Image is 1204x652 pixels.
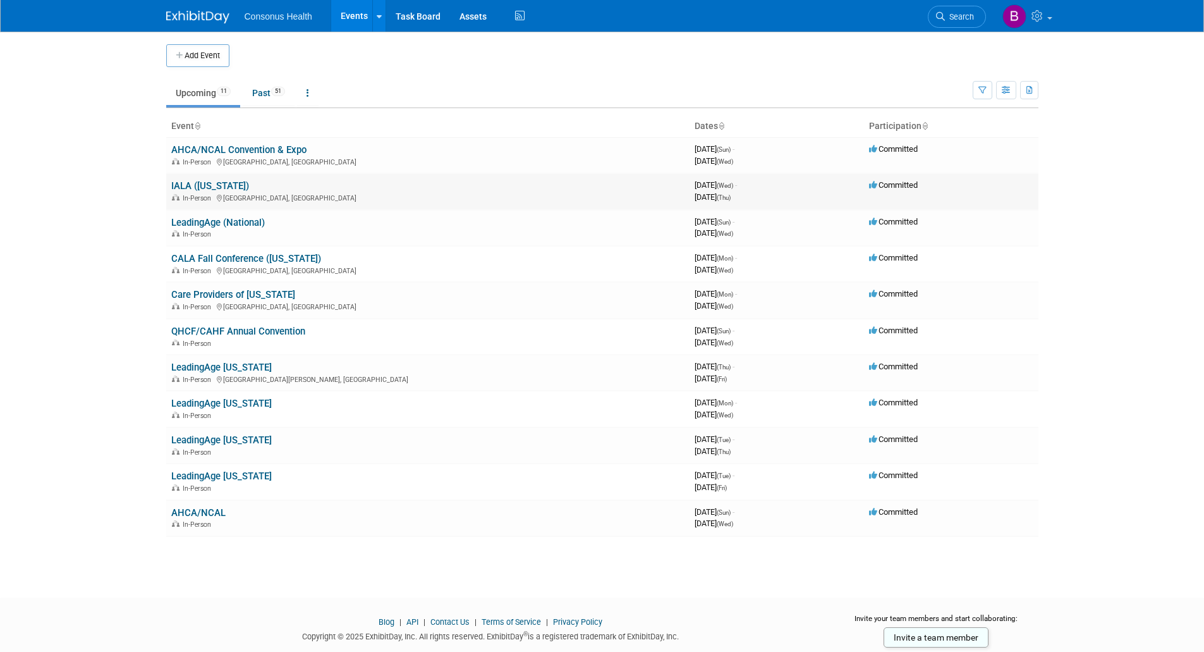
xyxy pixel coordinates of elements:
[717,340,733,347] span: (Wed)
[172,412,179,418] img: In-Person Event
[171,362,272,373] a: LeadingAge [US_STATE]
[869,326,918,335] span: Committed
[271,87,285,96] span: 51
[717,230,733,237] span: (Wed)
[243,81,295,105] a: Past51
[733,217,734,226] span: -
[172,376,179,382] img: In-Person Event
[869,471,918,480] span: Committed
[695,326,734,335] span: [DATE]
[695,507,734,517] span: [DATE]
[183,340,215,348] span: In-Person
[171,180,249,192] a: IALA ([US_STATE])
[864,116,1038,137] th: Participation
[543,617,551,627] span: |
[406,617,418,627] a: API
[695,338,733,347] span: [DATE]
[717,291,733,298] span: (Mon)
[717,376,727,383] span: (Fri)
[172,303,179,309] img: In-Person Event
[171,434,272,446] a: LeadingAge [US_STATE]
[471,617,480,627] span: |
[869,180,918,190] span: Committed
[695,519,733,528] span: [DATE]
[166,11,229,23] img: ExhibitDay
[166,116,690,137] th: Event
[945,12,974,22] span: Search
[695,374,727,383] span: [DATE]
[172,484,179,491] img: In-Person Event
[695,228,733,238] span: [DATE]
[171,217,265,228] a: LeadingAge (National)
[717,472,731,479] span: (Tue)
[217,87,231,96] span: 11
[695,301,733,311] span: [DATE]
[695,217,734,226] span: [DATE]
[171,156,684,166] div: [GEOGRAPHIC_DATA], [GEOGRAPHIC_DATA]
[172,340,179,346] img: In-Person Event
[717,484,727,491] span: (Fri)
[171,471,272,482] a: LeadingAge [US_STATE]
[717,146,731,153] span: (Sun)
[166,628,816,643] div: Copyright © 2025 ExhibitDay, Inc. All rights reserved. ExhibitDay is a registered trademark of Ex...
[171,265,684,275] div: [GEOGRAPHIC_DATA], [GEOGRAPHIC_DATA]
[884,627,988,648] a: Invite a team member
[183,194,215,202] span: In-Person
[717,267,733,274] span: (Wed)
[869,253,918,262] span: Committed
[717,400,733,407] span: (Mon)
[717,194,731,201] span: (Thu)
[482,617,541,627] a: Terms of Service
[735,180,737,190] span: -
[523,630,528,637] sup: ®
[717,158,733,165] span: (Wed)
[717,436,731,443] span: (Tue)
[695,156,733,166] span: [DATE]
[396,617,404,627] span: |
[717,303,733,310] span: (Wed)
[420,617,429,627] span: |
[183,230,215,238] span: In-Person
[695,398,737,407] span: [DATE]
[172,230,179,237] img: In-Person Event
[869,434,918,444] span: Committed
[172,158,179,164] img: In-Person Event
[928,6,986,28] a: Search
[166,44,229,67] button: Add Event
[690,116,864,137] th: Dates
[717,182,733,189] span: (Wed)
[695,446,731,456] span: [DATE]
[171,289,295,300] a: Care Providers of [US_STATE]
[171,144,307,156] a: AHCA/NCAL Convention & Expo
[733,471,734,480] span: -
[430,617,470,627] a: Contact Us
[869,144,918,154] span: Committed
[921,121,928,131] a: Sort by Participation Type
[695,253,737,262] span: [DATE]
[717,509,731,516] span: (Sun)
[171,301,684,311] div: [GEOGRAPHIC_DATA], [GEOGRAPHIC_DATA]
[695,144,734,154] span: [DATE]
[695,410,733,419] span: [DATE]
[553,617,602,627] a: Privacy Policy
[695,265,733,274] span: [DATE]
[183,376,215,384] span: In-Person
[733,507,734,517] span: -
[183,484,215,493] span: In-Person
[733,434,734,444] span: -
[695,483,727,492] span: [DATE]
[1002,4,1026,28] img: Bridget Crane
[718,121,724,131] a: Sort by Start Date
[695,289,737,298] span: [DATE]
[834,613,1038,632] div: Invite your team members and start collaborating:
[695,362,734,371] span: [DATE]
[183,158,215,166] span: In-Person
[194,121,200,131] a: Sort by Event Name
[869,217,918,226] span: Committed
[717,412,733,419] span: (Wed)
[166,81,240,105] a: Upcoming11
[183,448,215,457] span: In-Person
[171,253,321,264] a: CALA Fall Conference ([US_STATE])
[735,398,737,407] span: -
[171,326,305,337] a: QHCF/CAHF Annual Convention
